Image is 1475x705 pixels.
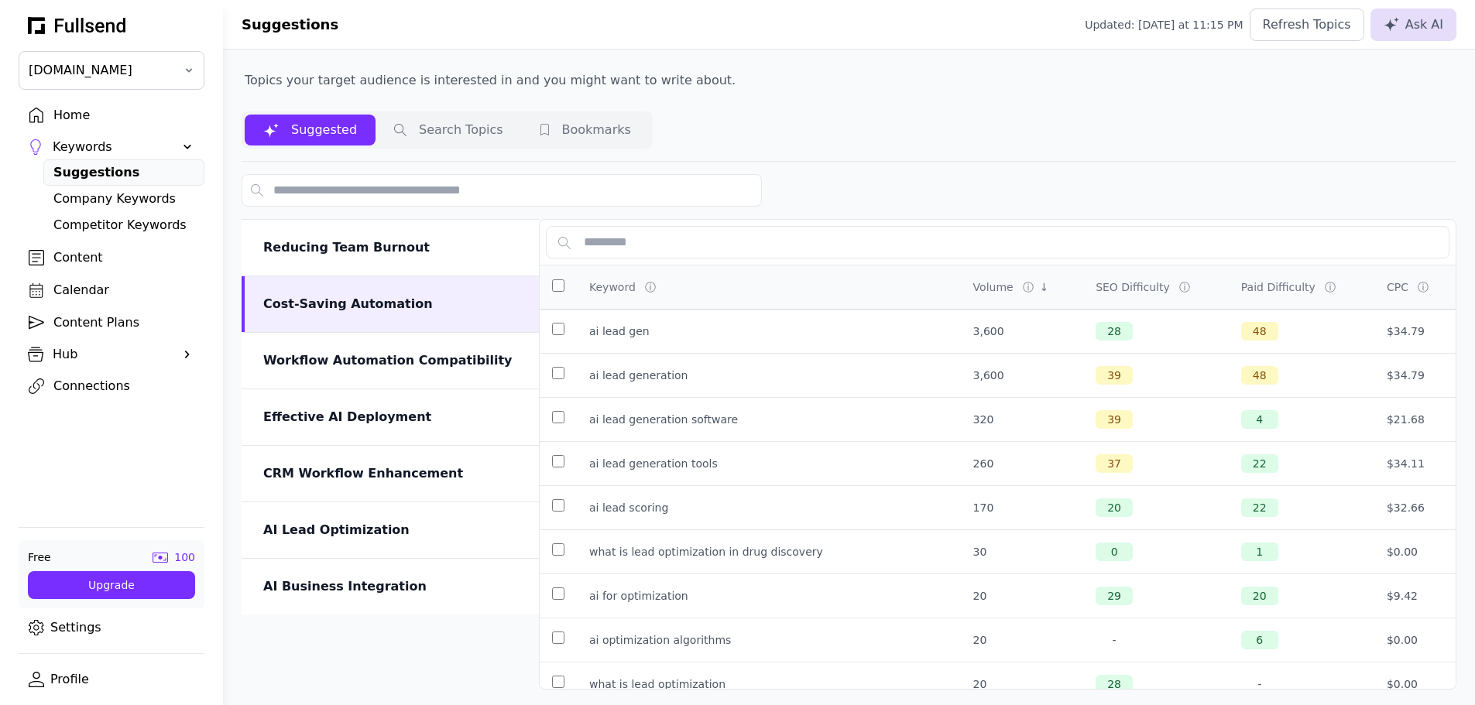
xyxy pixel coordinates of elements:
div: 100 [174,549,195,565]
div: $0.00 [1387,676,1443,692]
button: Search Topics [376,115,522,145]
div: Home [53,106,194,125]
button: Upgrade [28,571,195,599]
div: $34.11 [1387,456,1443,471]
a: Calendar [19,277,204,303]
div: 22 [1241,498,1278,517]
div: ⓘ [1325,279,1339,295]
div: ↓ [1040,279,1049,295]
div: 170 [973,500,1072,515]
div: 6 [1241,631,1278,649]
div: what is lead optimization in drug discovery [589,544,823,560]
div: - [1096,631,1133,649]
div: Free [28,549,51,565]
div: - [1241,675,1278,693]
div: $0.00 [1387,632,1443,648]
div: 20 [973,632,1072,648]
div: Workflow Automation Compatibility [263,351,520,370]
div: 1 [1241,542,1278,561]
div: 28 [1096,675,1133,693]
div: ⓘ [645,279,659,295]
button: Refresh Topics [1250,9,1364,41]
div: CPC [1387,279,1408,295]
a: Settings [19,614,204,641]
div: Cost-Saving Automation [263,295,520,313]
div: Volume [973,279,1014,295]
a: Suggestions [43,159,204,186]
div: Competitor Keywords [53,216,194,234]
div: 22 [1241,454,1278,473]
div: 3,600 [973,368,1072,383]
div: $34.79 [1387,323,1443,339]
a: Profile [19,666,204,693]
div: ai lead generation [589,368,688,383]
button: Bookmarks [522,115,650,145]
div: 29 [1096,587,1133,605]
div: Hub [53,345,170,364]
a: Company Keywords [43,186,204,212]
div: $9.42 [1387,588,1443,604]
div: ai lead generation software [589,412,738,427]
button: [DOMAIN_NAME] [19,51,204,90]
div: 260 [973,456,1072,471]
div: $32.66 [1387,500,1443,515]
div: 28 [1096,322,1133,341]
div: 3,600 [973,323,1072,339]
div: Upgrade [40,577,183,593]
div: Effective AI Deployment [263,408,520,426]
div: 20 [1241,587,1278,605]
div: ai lead scoring [589,500,668,515]
div: 0 [1096,542,1133,561]
div: Updated: [DATE] at 11:15 PM [1085,17,1243,33]
div: Ask AI [1384,15,1443,34]
div: ai for optimization [589,588,688,604]
div: ⓘ [1023,279,1037,295]
div: Paid Difficulty [1241,279,1315,295]
div: ⓘ [1179,279,1193,295]
div: 30 [973,544,1072,560]
div: 20 [973,588,1072,604]
div: Content [53,248,194,267]
div: 320 [973,412,1072,427]
div: 20 [973,676,1072,692]
div: 37 [1096,454,1133,473]
div: Connections [53,377,194,395]
a: Content [19,245,204,271]
h1: Suggestions [242,14,338,36]
div: 48 [1241,366,1278,385]
div: AI Lead Optimization [263,521,520,539]
div: SEO Difficulty [1096,279,1170,295]
div: 39 [1096,366,1133,385]
div: Calendar [53,281,194,299]
div: ai lead gen [589,323,650,339]
div: $21.68 [1387,412,1443,427]
div: Keyword [589,279,636,295]
a: Content Plans [19,310,204,336]
div: Suggestions [53,163,194,182]
div: 48 [1241,322,1278,341]
div: Content Plans [53,313,194,332]
div: CRM Workflow Enhancement [263,464,520,483]
div: AI Business Integration [263,577,520,596]
div: Refresh Topics [1263,15,1351,34]
div: 20 [1096,498,1133,517]
div: 39 [1096,410,1133,429]
p: Topics your target audience is interested in and you might want to write about. [242,68,739,93]
div: Keywords [53,138,170,156]
a: Connections [19,373,204,399]
div: ai lead generation tools [589,456,718,471]
div: Reducing Team Burnout [263,238,520,257]
button: Ask AI [1370,9,1456,41]
div: ⓘ [1418,279,1432,295]
a: Home [19,102,204,128]
div: 4 [1241,410,1278,429]
div: $34.79 [1387,368,1443,383]
div: Company Keywords [53,190,194,208]
span: [DOMAIN_NAME] [29,61,173,80]
button: Suggested [245,115,376,145]
a: Competitor Keywords [43,212,204,238]
div: what is lead optimization [589,676,725,692]
div: $0.00 [1387,544,1443,560]
div: ai optimization algorithms [589,632,731,648]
